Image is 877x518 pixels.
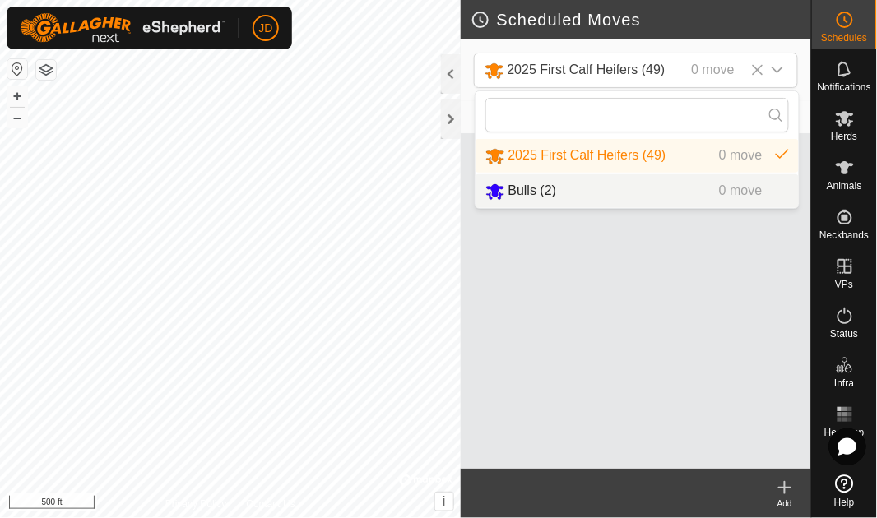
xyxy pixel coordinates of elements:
[692,60,735,81] div: 0 move
[827,181,862,191] span: Animals
[508,183,557,197] span: Bulls (2)
[467,110,704,123] span: No moves have been scheduled.
[258,20,272,37] span: JD
[830,329,858,339] span: Status
[442,494,445,508] span: i
[719,148,762,162] span: 0 move
[36,60,56,80] button: Map Layers
[471,10,811,30] h2: Scheduled Moves
[246,497,295,511] a: Contact Us
[759,497,811,510] div: Add
[834,378,854,388] span: Infra
[719,183,762,197] span: 0 move
[835,280,853,289] span: VPs
[476,139,799,173] li: 2025 First Calf Heifers
[20,13,225,43] img: Gallagher Logo
[478,53,761,87] span: 2025 First Calf Heifers
[435,493,453,511] button: i
[476,174,799,208] li: Bulls
[508,148,666,162] span: 2025 First Calf Heifers (49)
[818,82,871,92] span: Notifications
[508,62,666,76] span: 2025 First Calf Heifers (49)
[7,108,27,127] button: –
[831,132,857,141] span: Herds
[476,139,799,208] ul: Option List
[824,428,865,437] span: Heatmap
[819,230,869,240] span: Neckbands
[165,497,227,511] a: Privacy Policy
[761,53,794,87] div: dropdown trigger
[7,59,27,79] button: Reset Map
[821,33,867,43] span: Schedules
[7,86,27,106] button: +
[812,468,877,514] a: Help
[834,497,855,507] span: Help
